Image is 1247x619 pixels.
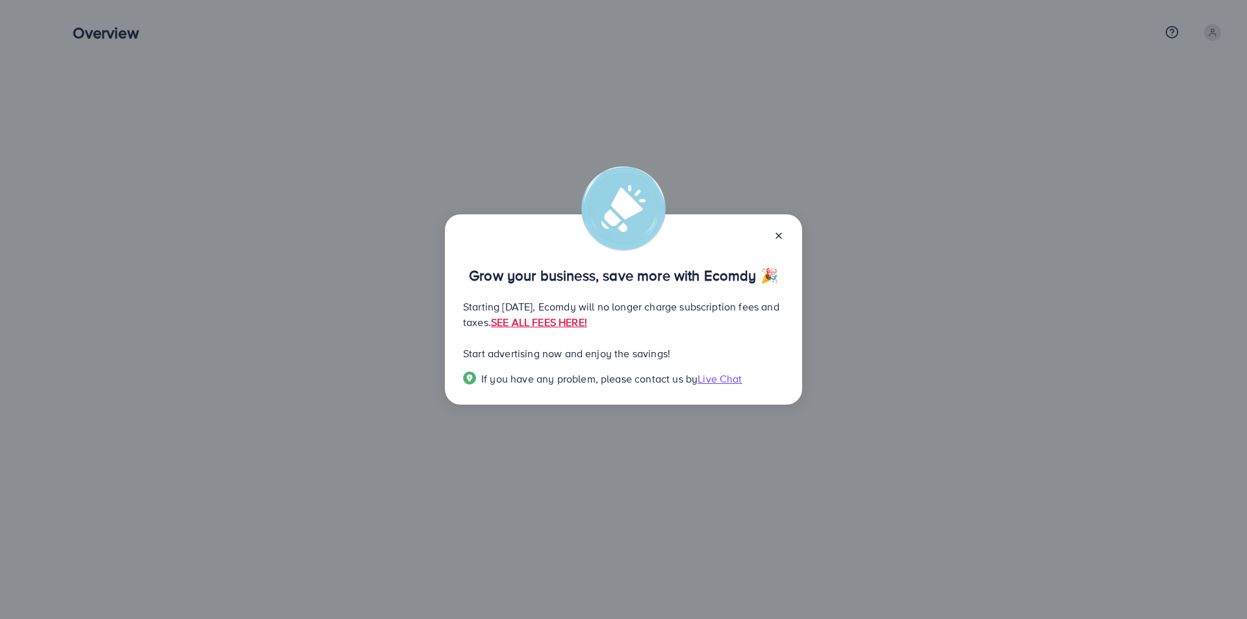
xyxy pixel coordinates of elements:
[491,315,587,329] a: SEE ALL FEES HERE!
[463,268,784,283] p: Grow your business, save more with Ecomdy 🎉
[481,372,698,386] span: If you have any problem, please contact us by
[581,166,666,251] img: alert
[698,372,742,386] span: Live Chat
[463,372,476,385] img: Popup guide
[463,299,784,330] p: Starting [DATE], Ecomdy will no longer charge subscription fees and taxes.
[463,346,784,361] p: Start advertising now and enjoy the savings!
